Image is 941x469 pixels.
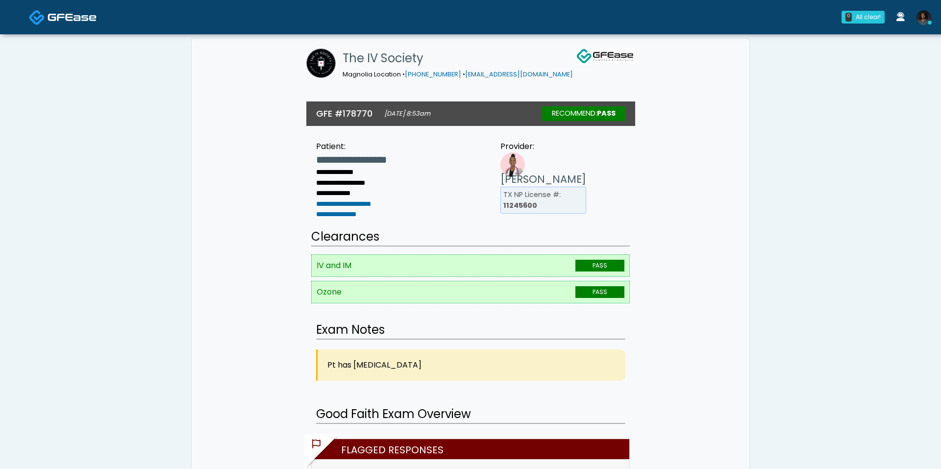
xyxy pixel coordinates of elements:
span: • [463,70,465,78]
img: The IV Society [306,49,336,78]
a: Docovia [29,1,97,33]
div: All clear! [856,13,881,22]
div: RECOMMEND: [542,106,625,121]
h3: GFE #178770 [316,107,372,120]
span: PASS [575,260,624,272]
h1: The IV Society [343,49,573,68]
img: GFEase Logo [576,49,635,64]
small: Magnolia Location [343,70,573,78]
strong: Pass [597,108,616,118]
h2: Exam Notes [316,321,625,340]
h3: [PERSON_NAME] [500,172,586,187]
img: Provider image [500,152,525,177]
div: Provider: [500,141,586,152]
a: 0 All clear! [836,7,891,27]
div: Pt has [MEDICAL_DATA] [316,349,625,381]
div: Patient: [316,141,387,152]
h2: Good Faith Exam Overview [316,405,625,424]
span: PASS [575,286,624,298]
li: Ozone [311,281,630,303]
li: IV and IM [311,254,630,277]
img: Docovia [48,12,97,22]
img: Docovia [29,9,45,25]
img: Rukayat Bojuwon [916,10,931,25]
div: 0 [845,13,852,22]
a: [PHONE_NUMBER] [405,70,461,78]
h2: Flagged Responses [317,439,629,459]
span: • [402,70,405,78]
h2: Clearances [311,228,630,247]
b: 11245600 [503,200,537,210]
li: TX NP License #: [500,187,586,214]
a: [EMAIL_ADDRESS][DOMAIN_NAME] [465,70,573,78]
small: [DATE] 8:53am [384,109,430,118]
